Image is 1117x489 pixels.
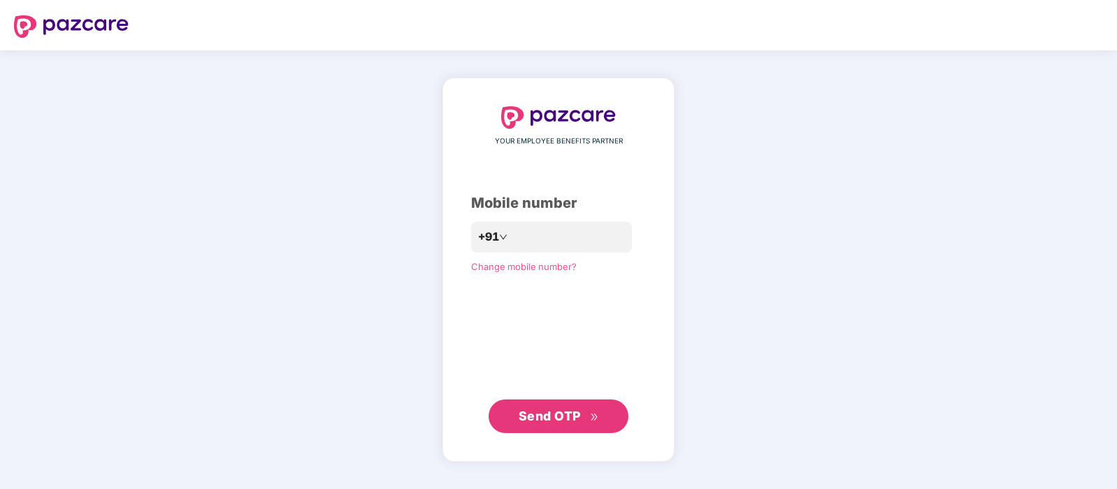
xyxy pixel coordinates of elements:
[501,106,616,129] img: logo
[499,233,507,241] span: down
[495,136,623,147] span: YOUR EMPLOYEE BENEFITS PARTNER
[489,399,628,433] button: Send OTPdouble-right
[471,192,646,214] div: Mobile number
[478,228,499,246] span: +91
[471,261,577,272] a: Change mobile number?
[519,409,581,423] span: Send OTP
[14,15,129,38] img: logo
[590,413,599,422] span: double-right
